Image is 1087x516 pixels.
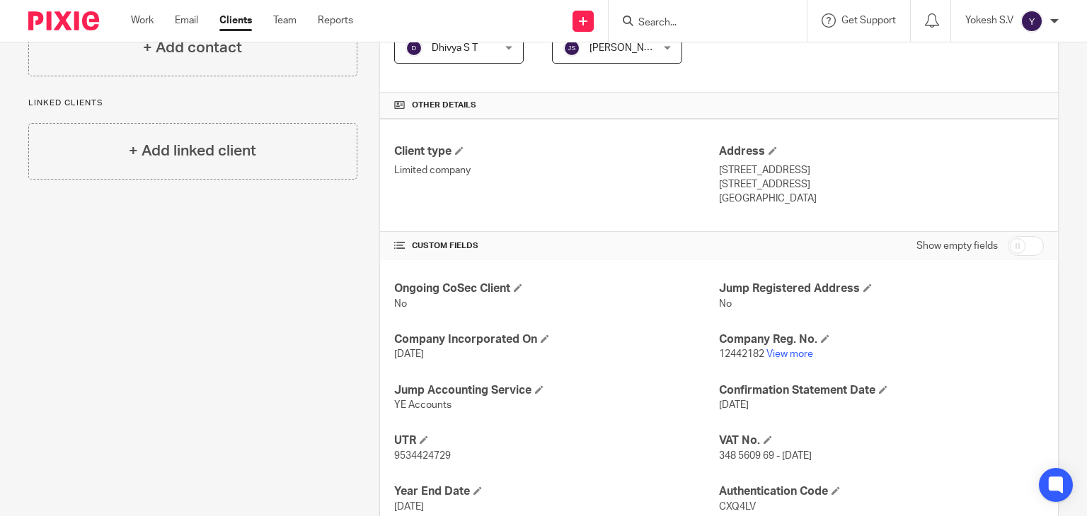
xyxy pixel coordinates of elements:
[219,13,252,28] a: Clients
[719,383,1044,398] h4: Confirmation Statement Date
[719,299,732,309] span: No
[719,177,1044,192] p: [STREET_ADDRESS]
[719,484,1044,499] h4: Authentication Code
[394,383,719,398] h4: Jump Accounting Service
[394,281,719,296] h4: Ongoing CoSec Client
[394,484,719,499] h4: Year End Date
[394,299,407,309] span: No
[589,43,667,53] span: [PERSON_NAME]
[28,11,99,30] img: Pixie
[766,349,813,359] a: View more
[719,192,1044,206] p: [GEOGRAPHIC_DATA]
[318,13,353,28] a: Reports
[719,332,1044,347] h4: Company Reg. No.
[412,100,476,111] span: Other details
[719,451,812,461] span: 348 5609 69 - [DATE]
[719,163,1044,177] p: [STREET_ADDRESS]
[394,240,719,252] h4: CUSTOM FIELDS
[719,144,1044,159] h4: Address
[965,13,1013,28] p: Yokesh S.V
[719,502,756,512] span: CXQ4LV
[394,332,719,347] h4: Company Incorporated On
[394,451,451,461] span: 9534424729
[719,281,1044,296] h4: Jump Registered Address
[131,13,154,28] a: Work
[28,98,357,109] p: Linked clients
[273,13,297,28] a: Team
[175,13,198,28] a: Email
[719,400,749,410] span: [DATE]
[916,239,998,253] label: Show empty fields
[394,163,719,177] p: Limited company
[719,349,764,359] span: 12442182
[637,17,764,30] input: Search
[394,502,424,512] span: [DATE]
[1020,10,1043,33] img: svg%3E
[143,37,242,59] h4: + Add contact
[432,43,478,53] span: Dhivya S T
[719,433,1044,448] h4: VAT No.
[394,144,719,159] h4: Client type
[406,40,422,57] img: svg%3E
[394,349,424,359] span: [DATE]
[129,140,256,162] h4: + Add linked client
[563,40,580,57] img: svg%3E
[394,400,452,410] span: YE Accounts
[394,433,719,448] h4: UTR
[841,16,896,25] span: Get Support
